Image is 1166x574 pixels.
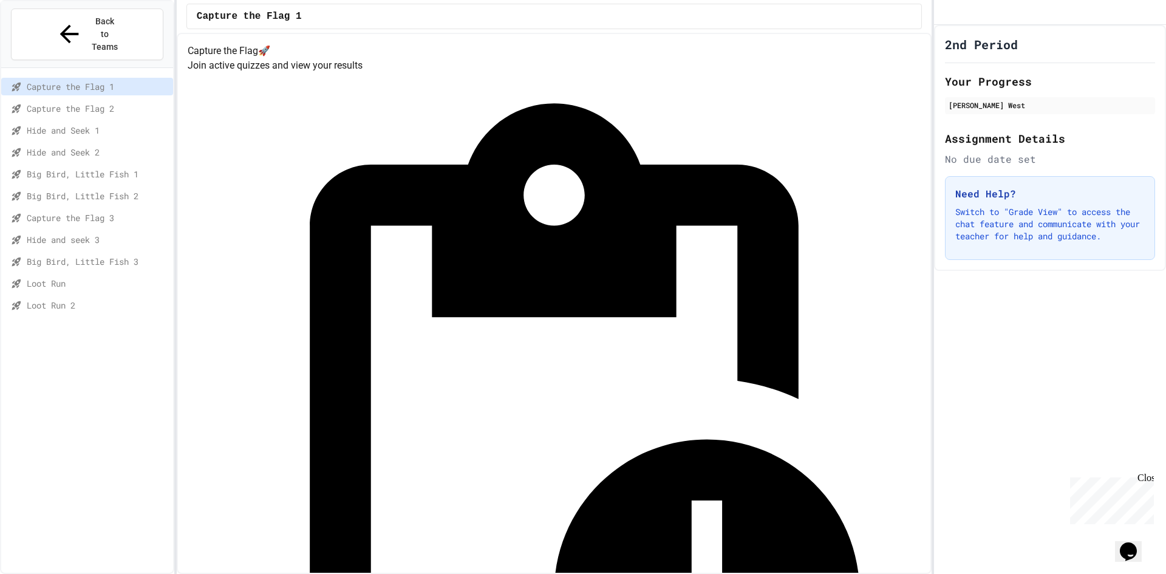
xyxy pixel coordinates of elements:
[27,299,168,312] span: Loot Run 2
[188,58,921,73] p: Join active quizzes and view your results
[27,124,168,137] span: Hide and Seek 1
[27,255,168,268] span: Big Bird, Little Fish 3
[5,5,84,77] div: Chat with us now!Close
[27,102,168,115] span: Capture the Flag 2
[27,190,168,202] span: Big Bird, Little Fish 2
[1115,525,1154,562] iframe: chat widget
[27,211,168,224] span: Capture the Flag 3
[27,168,168,180] span: Big Bird, Little Fish 1
[945,130,1155,147] h2: Assignment Details
[197,9,302,24] span: Capture the Flag 1
[945,73,1155,90] h2: Your Progress
[955,186,1145,201] h3: Need Help?
[945,152,1155,166] div: No due date set
[27,80,168,93] span: Capture the Flag 1
[945,36,1018,53] h1: 2nd Period
[955,206,1145,242] p: Switch to "Grade View" to access the chat feature and communicate with your teacher for help and ...
[27,277,168,290] span: Loot Run
[1065,473,1154,524] iframe: chat widget
[188,44,921,58] h4: Capture the Flag 🚀
[90,15,119,53] span: Back to Teams
[11,9,163,60] button: Back to Teams
[27,233,168,246] span: Hide and seek 3
[949,100,1151,111] div: [PERSON_NAME] West
[27,146,168,159] span: Hide and Seek 2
